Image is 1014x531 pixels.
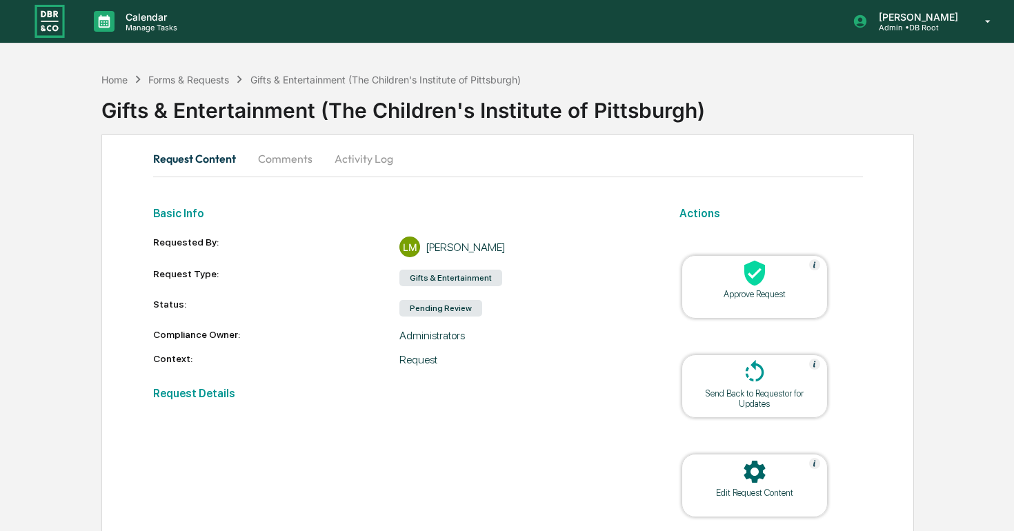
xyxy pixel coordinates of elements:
[399,300,482,317] div: Pending Review
[250,74,521,86] div: Gifts & Entertainment (The Children's Institute of Pittsburgh)
[399,270,502,286] div: Gifts & Entertainment
[693,488,817,498] div: Edit Request Content
[153,237,400,257] div: Requested By:
[153,142,247,175] button: Request Content
[153,329,400,342] div: Compliance Owner:
[399,329,646,342] div: Administrators
[809,458,820,469] img: Help
[247,142,324,175] button: Comments
[868,11,965,23] p: [PERSON_NAME]
[426,241,506,254] div: [PERSON_NAME]
[399,237,420,257] div: LM
[693,289,817,299] div: Approve Request
[153,387,646,400] h2: Request Details
[809,359,820,370] img: Help
[115,11,184,23] p: Calendar
[153,268,400,288] div: Request Type:
[868,23,965,32] p: Admin • DB Root
[153,299,400,318] div: Status:
[153,207,646,220] h2: Basic Info
[693,388,817,409] div: Send Back to Requestor for Updates
[101,87,1014,123] div: Gifts & Entertainment (The Children's Institute of Pittsburgh)
[399,353,646,366] div: Request
[809,259,820,270] img: Help
[115,23,184,32] p: Manage Tasks
[101,74,128,86] div: Home
[153,142,863,175] div: secondary tabs example
[324,142,404,175] button: Activity Log
[679,207,863,220] h2: Actions
[153,353,400,366] div: Context:
[148,74,229,86] div: Forms & Requests
[33,3,66,39] img: logo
